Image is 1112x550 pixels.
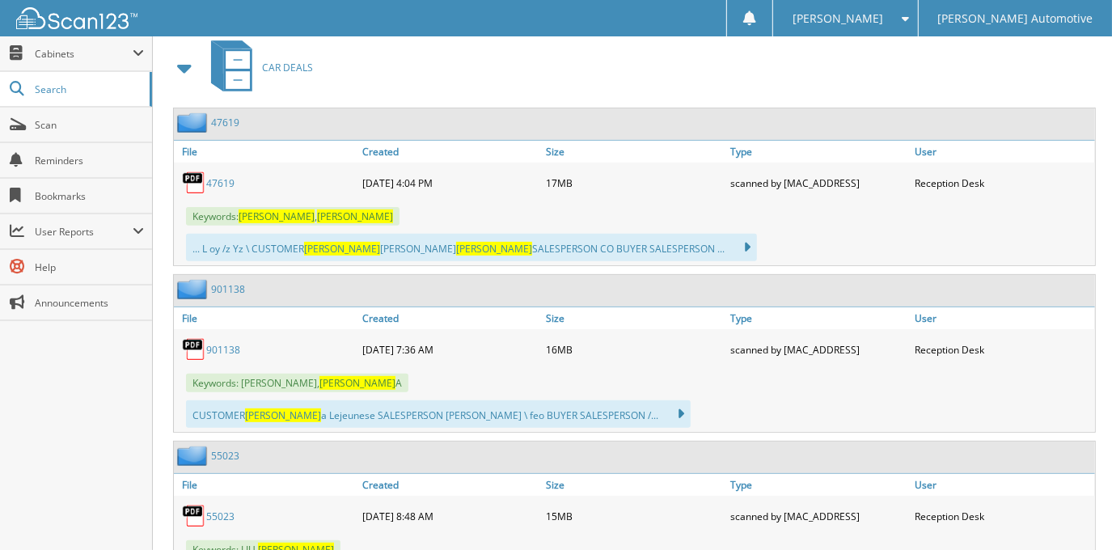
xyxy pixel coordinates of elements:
img: folder2.png [177,112,211,133]
span: Keywords: [PERSON_NAME], A [186,374,408,392]
img: PDF.png [182,337,206,362]
div: Reception Desk [911,167,1095,199]
div: scanned by [MAC_ADDRESS] [726,500,911,532]
div: 17MB [543,167,727,199]
span: CAR DEALS [262,61,313,74]
a: File [174,307,358,329]
span: Scan [35,118,144,132]
span: [PERSON_NAME] [793,14,883,23]
div: CUSTOMER a Lejeunese SALESPERSON [PERSON_NAME] \ feo BUYER SALESPERSON /... [186,400,691,428]
img: folder2.png [177,446,211,466]
div: [DATE] 7:36 AM [358,333,543,366]
a: Created [358,474,543,496]
span: [PERSON_NAME] [319,376,395,390]
span: [PERSON_NAME] [317,209,393,223]
a: 47619 [206,176,235,190]
a: User [911,141,1095,163]
a: Type [726,307,911,329]
a: Size [543,474,727,496]
span: Search [35,82,142,96]
div: [DATE] 8:48 AM [358,500,543,532]
a: Type [726,141,911,163]
span: Bookmarks [35,189,144,203]
div: ... L oy /z Yz \ CUSTOMER [PERSON_NAME] SALESPERSON CO BUYER SALESPERSON ... [186,234,757,261]
span: Keywords: , [186,207,400,226]
a: User [911,474,1095,496]
span: Announcements [35,296,144,310]
a: 55023 [211,449,239,463]
iframe: Chat Widget [1031,472,1112,550]
a: 901138 [206,343,240,357]
a: Created [358,307,543,329]
span: Help [35,260,144,274]
div: scanned by [MAC_ADDRESS] [726,333,911,366]
a: 47619 [211,116,239,129]
a: File [174,141,358,163]
span: Reminders [35,154,144,167]
a: Size [543,307,727,329]
div: [DATE] 4:04 PM [358,167,543,199]
span: [PERSON_NAME] [239,209,315,223]
img: folder2.png [177,279,211,299]
div: Reception Desk [911,333,1095,366]
img: PDF.png [182,171,206,195]
span: [PERSON_NAME] [304,242,380,256]
a: 55023 [206,510,235,523]
div: 16MB [543,333,727,366]
div: scanned by [MAC_ADDRESS] [726,167,911,199]
a: User [911,307,1095,329]
a: Created [358,141,543,163]
img: scan123-logo-white.svg [16,7,137,29]
span: Cabinets [35,47,133,61]
span: [PERSON_NAME] [245,408,321,422]
span: User Reports [35,225,133,239]
span: [PERSON_NAME] Automotive [937,14,1093,23]
a: 901138 [211,282,245,296]
span: [PERSON_NAME] [456,242,532,256]
a: CAR DEALS [201,36,313,99]
a: File [174,474,358,496]
img: PDF.png [182,504,206,528]
a: Size [543,141,727,163]
div: 15MB [543,500,727,532]
a: Type [726,474,911,496]
div: Reception Desk [911,500,1095,532]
